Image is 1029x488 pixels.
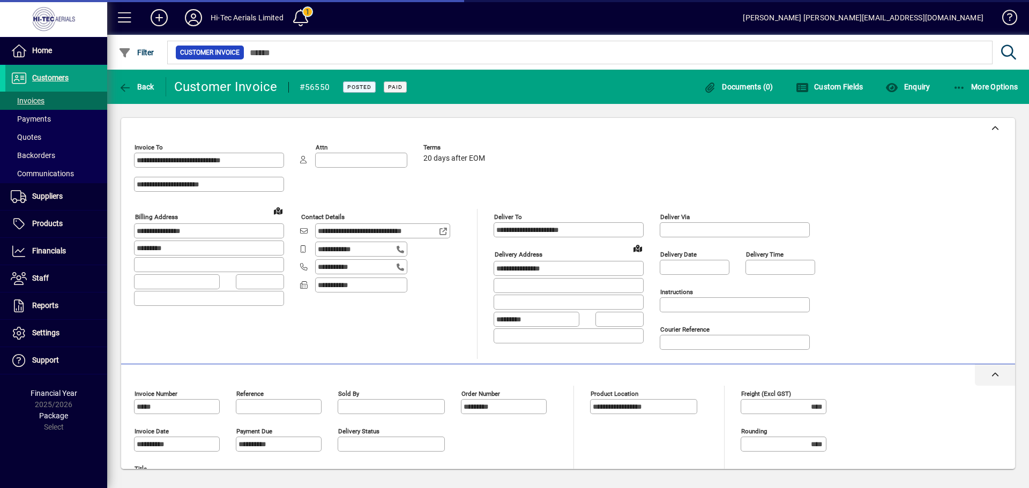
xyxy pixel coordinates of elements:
button: Add [142,8,176,27]
a: Support [5,347,107,374]
mat-label: Freight (excl GST) [741,390,791,397]
span: Reports [32,301,58,310]
mat-label: Attn [316,144,327,151]
mat-label: Rounding [741,427,767,435]
mat-label: Delivery status [338,427,379,435]
a: Suppliers [5,183,107,210]
div: Customer Invoice [174,78,278,95]
span: Quotes [11,133,41,141]
span: Backorders [11,151,55,160]
button: Documents (0) [701,77,776,96]
span: 20 days after EOM [423,154,485,163]
button: Profile [176,8,211,27]
mat-label: Title [135,465,147,472]
span: More Options [953,82,1018,91]
mat-label: Reference [236,390,264,397]
span: Filter [118,48,154,57]
app-page-header-button: Back [107,77,166,96]
div: #56550 [300,79,330,96]
span: Payments [11,115,51,123]
span: Suppliers [32,192,63,200]
span: Paid [388,84,402,91]
a: View on map [629,239,646,257]
span: Enquiry [885,82,930,91]
mat-label: Deliver To [494,213,522,221]
span: Package [39,411,68,420]
mat-label: Delivery time [746,251,784,258]
button: Back [116,77,157,96]
a: Reports [5,292,107,319]
mat-label: Payment due [236,427,272,435]
span: Staff [32,274,49,282]
div: Hi-Tec Aerials Limited [211,9,284,26]
a: Settings [5,320,107,347]
span: Terms [423,144,488,151]
mat-label: Invoice To [135,144,163,151]
span: Financials [32,246,66,255]
a: Invoices [5,92,107,110]
a: Backorders [5,146,107,164]
a: Payments [5,110,107,128]
mat-label: Deliver via [660,213,690,221]
span: Customers [32,73,69,82]
mat-label: Courier Reference [660,326,710,333]
button: Enquiry [883,77,933,96]
span: Financial Year [31,389,77,397]
a: Home [5,37,107,64]
button: Filter [116,43,157,62]
span: Customer Invoice [180,47,240,58]
a: Staff [5,265,107,292]
a: View on map [270,202,287,219]
button: More Options [950,77,1021,96]
span: Invoices [11,96,44,105]
a: Quotes [5,128,107,146]
span: Custom Fields [796,82,863,91]
a: Products [5,211,107,237]
span: Settings [32,328,59,337]
span: Communications [11,169,74,178]
mat-label: Invoice date [135,427,169,435]
div: [PERSON_NAME] [PERSON_NAME][EMAIL_ADDRESS][DOMAIN_NAME] [743,9,983,26]
mat-label: Order number [461,390,500,397]
span: Back [118,82,154,91]
mat-label: Instructions [660,288,693,296]
span: Products [32,219,63,228]
span: Home [32,46,52,55]
span: Documents (0) [704,82,773,91]
a: Financials [5,238,107,265]
a: Communications [5,164,107,183]
button: Custom Fields [793,77,866,96]
mat-label: Invoice number [135,390,177,397]
span: Support [32,356,59,364]
mat-label: Sold by [338,390,359,397]
mat-label: Delivery date [660,251,697,258]
mat-label: Product location [591,390,638,397]
a: Knowledge Base [994,2,1016,37]
span: Posted [347,84,371,91]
